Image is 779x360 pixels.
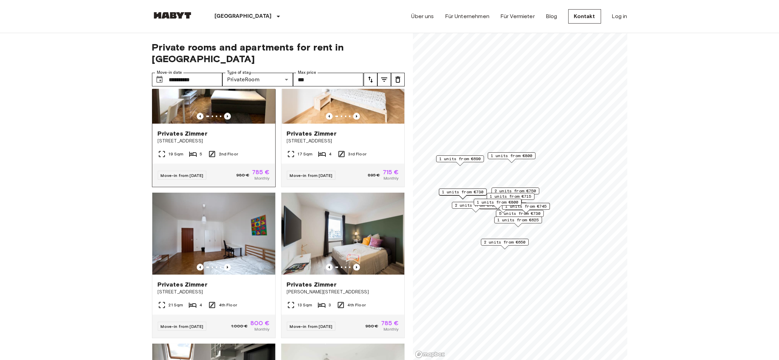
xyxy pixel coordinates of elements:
label: Move-in date [157,70,182,75]
span: 5 [200,151,202,157]
span: [STREET_ADDRESS] [158,138,270,144]
span: 1 units from €730 [442,189,484,195]
span: [PERSON_NAME][STREET_ADDRESS] [287,289,399,295]
span: 1.000 € [231,323,248,329]
button: Previous image [353,113,360,120]
div: Map marker [491,188,539,198]
span: 715 € [383,169,399,175]
span: 5 units from €730 [499,210,541,217]
a: Über uns [412,12,434,20]
span: 1 units from €690 [439,156,481,162]
label: Max price [298,70,316,75]
span: 2nd Floor [219,151,238,157]
span: 4 [329,151,332,157]
a: Marketing picture of unit DE-02-014-004-01HFPrevious imagePrevious imagePrivates Zimmer[PERSON_NA... [281,193,405,338]
span: 2 units from €785 [455,202,497,208]
img: Marketing picture of unit DE-02-014-004-01HF [281,193,404,275]
span: Monthly [384,326,399,332]
span: 980 € [365,323,378,329]
span: 21 Sqm [169,302,183,308]
span: 785 € [252,169,270,175]
div: Map marker [496,210,544,221]
div: Map marker [494,217,542,227]
span: 19 Sqm [169,151,184,157]
a: Marketing picture of unit DE-02-001-02MPrevious imagePrevious imagePrivates Zimmer[STREET_ADDRESS... [152,193,276,338]
span: Private rooms and apartments for rent in [GEOGRAPHIC_DATA] [152,41,405,65]
span: 3 [329,302,331,308]
div: Map marker [439,189,487,199]
span: 1 units from €800 [477,199,518,205]
button: Previous image [326,113,333,120]
span: Privates Zimmer [158,129,207,138]
span: Move-in from [DATE] [290,173,333,178]
span: 3rd Floor [348,151,366,157]
span: 13 Sqm [298,302,312,308]
div: Map marker [502,203,550,213]
span: Monthly [384,175,399,181]
span: 4 [199,302,202,308]
button: tune [377,73,391,86]
span: 1 units from €625 [497,217,539,223]
span: 4th Floor [219,302,237,308]
span: [STREET_ADDRESS] [287,138,399,144]
span: 1 units from €800 [491,153,532,159]
div: Map marker [487,193,534,204]
p: [GEOGRAPHIC_DATA] [215,12,272,20]
span: Move-in from [DATE] [161,324,204,329]
span: 980 € [236,172,249,178]
span: 895 € [368,172,380,178]
a: Mapbox logo [415,350,445,358]
button: Previous image [197,264,204,271]
span: 2 units from €650 [484,239,526,245]
button: Previous image [224,113,231,120]
span: [STREET_ADDRESS] [158,289,270,295]
span: Privates Zimmer [287,280,336,289]
a: Log in [612,12,627,20]
span: 800 € [250,320,270,326]
a: Marketing picture of unit DE-02-065-04MPrevious imagePrevious imagePrivates Zimmer[STREET_ADDRESS... [281,42,405,187]
img: Marketing picture of unit DE-02-001-02M [152,193,275,275]
img: Habyt [152,12,193,19]
span: 2 units from €750 [495,188,536,194]
span: 1 units from €715 [490,193,531,199]
a: Marketing picture of unit DE-02-012-001-01HFPrevious imagePrevious imagePrivates Zimmer[STREET_AD... [152,42,276,187]
div: Map marker [436,155,484,166]
a: Kontakt [568,9,601,24]
span: 785 € [381,320,399,326]
span: Move-in from [DATE] [290,324,333,329]
button: tune [391,73,405,86]
div: Map marker [481,239,529,249]
div: Map marker [488,152,535,163]
span: Monthly [254,326,269,332]
div: PrivateRoom [222,73,293,86]
a: Blog [546,12,557,20]
span: Privates Zimmer [287,129,336,138]
span: 1 units from €745 [505,203,547,209]
a: Für Unternehmen [445,12,489,20]
span: 4th Floor [348,302,366,308]
a: Für Vermieter [500,12,535,20]
div: Map marker [474,199,521,209]
button: Previous image [353,264,360,271]
button: Choose date, selected date is 1 Sep 2025 [153,73,166,86]
span: Privates Zimmer [158,280,207,289]
label: Type of stay [227,70,251,75]
button: Previous image [224,264,231,271]
div: Map marker [452,202,500,212]
span: 17 Sqm [298,151,313,157]
button: tune [364,73,377,86]
span: Move-in from [DATE] [161,173,204,178]
button: Previous image [326,264,333,271]
button: Previous image [197,113,204,120]
span: Monthly [254,175,269,181]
